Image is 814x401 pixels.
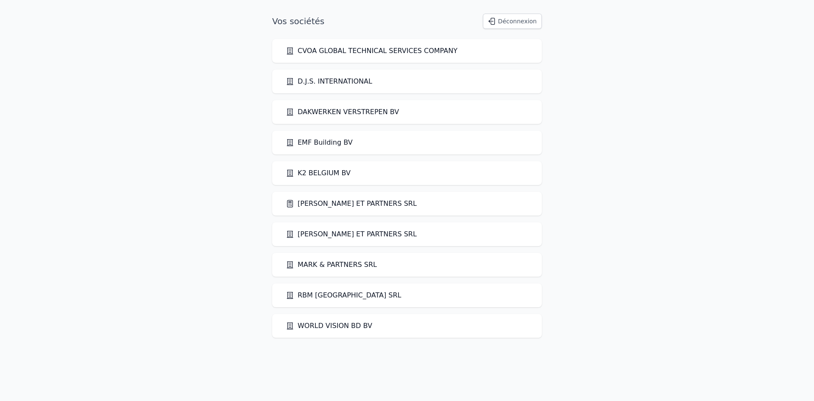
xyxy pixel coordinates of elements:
[286,168,351,178] a: K2 BELGIUM BV
[286,260,377,270] a: MARK & PARTNERS SRL
[272,15,324,27] h1: Vos sociétés
[286,137,353,148] a: EMF Building BV
[286,107,399,117] a: DAKWERKEN VERSTREPEN BV
[286,199,417,209] a: [PERSON_NAME] ET PARTNERS SRL
[286,229,417,239] a: [PERSON_NAME] ET PARTNERS SRL
[286,76,372,87] a: D.J.S. INTERNATIONAL
[483,14,542,29] button: Déconnexion
[286,290,401,300] a: RBM [GEOGRAPHIC_DATA] SRL
[286,46,457,56] a: CVOA GLOBAL TECHNICAL SERVICES COMPANY
[286,321,372,331] a: WORLD VISION BD BV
